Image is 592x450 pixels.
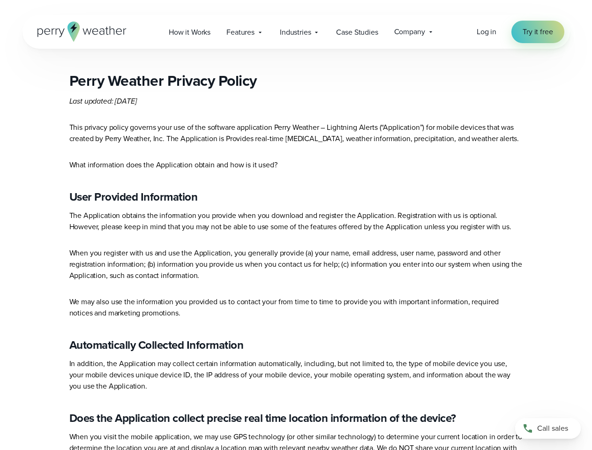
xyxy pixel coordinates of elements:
[515,418,581,439] a: Call sales
[336,27,378,38] span: Case Studies
[69,296,523,319] p: We may also use the information you provided us to contact your from time to time to provide you ...
[161,22,218,42] a: How it Works
[69,189,523,204] h3: User Provided Information
[69,71,523,90] h2: Perry Weather Privacy Policy
[69,247,523,281] p: When you register with us and use the Application, you generally provide (a) your name, email add...
[69,96,137,106] em: Last updated: [DATE]
[511,21,564,43] a: Try it free
[328,22,386,42] a: Case Studies
[69,122,523,144] p: This privacy policy governs your use of the software application Perry Weather – Lightning Alerts...
[69,337,523,352] h3: Automatically Collected Information
[69,210,523,232] p: The Application obtains the information you provide when you download and register the Applicatio...
[477,26,496,37] span: Log in
[169,27,210,38] span: How it Works
[226,27,255,38] span: Features
[523,26,553,37] span: Try it free
[69,159,523,171] p: What information does the Application obtain and how is it used?
[477,26,496,37] a: Log in
[394,26,425,37] span: Company
[537,423,568,434] span: Call sales
[69,358,523,392] p: In addition, the Application may collect certain information automatically, including, but not li...
[69,411,523,426] h3: Does the Application collect precise real time location information of the device?
[280,27,311,38] span: Industries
